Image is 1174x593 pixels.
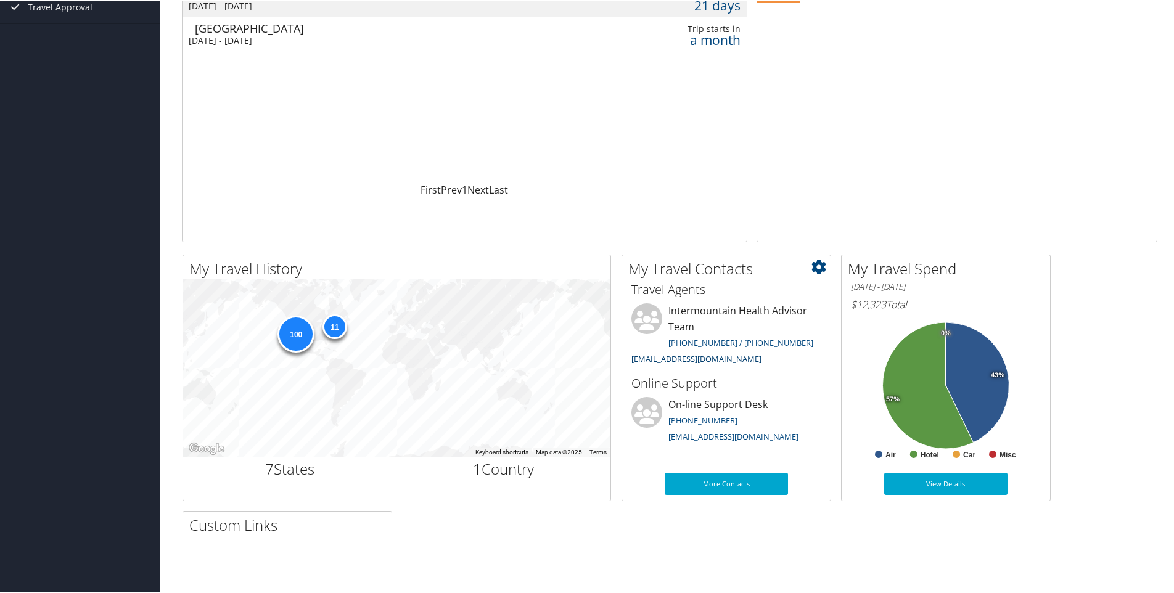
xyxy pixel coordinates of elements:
a: Open this area in Google Maps (opens a new window) [186,440,227,456]
div: 11 [322,313,347,338]
text: Air [885,449,896,458]
a: Last [489,182,508,195]
tspan: 43% [991,370,1004,378]
div: [DATE] - [DATE] [189,34,537,45]
img: Google [186,440,227,456]
a: View Details [884,472,1008,494]
a: More Contacts [665,472,788,494]
tspan: 0% [941,329,951,336]
a: [EMAIL_ADDRESS][DOMAIN_NAME] [668,430,798,441]
tspan: 57% [886,395,900,402]
a: Next [467,182,489,195]
h2: My Travel Contacts [628,257,831,278]
span: $12,323 [851,296,886,310]
li: Intermountain Health Advisor Team [625,302,827,368]
h6: Total [851,296,1041,310]
h2: States [192,457,388,478]
text: Hotel [921,449,939,458]
span: 1 [473,457,482,478]
a: Terms (opens in new tab) [589,448,607,454]
h3: Online Support [631,374,821,391]
h6: [DATE] - [DATE] [851,280,1041,292]
div: 100 [277,314,314,351]
a: [EMAIL_ADDRESS][DOMAIN_NAME] [631,352,761,363]
div: a month [614,33,740,44]
a: Prev [441,182,462,195]
li: On-line Support Desk [625,396,827,446]
div: [GEOGRAPHIC_DATA] [195,22,543,33]
button: Keyboard shortcuts [475,447,528,456]
span: Map data ©2025 [536,448,582,454]
span: 7 [265,457,274,478]
h2: My Travel Spend [848,257,1050,278]
h2: Custom Links [189,513,392,534]
h3: Travel Agents [631,280,821,297]
h2: My Travel History [189,257,610,278]
text: Car [963,449,975,458]
div: Trip starts in [614,22,740,33]
a: [PHONE_NUMBER] / [PHONE_NUMBER] [668,336,813,347]
a: 1 [462,182,467,195]
a: [PHONE_NUMBER] [668,414,737,425]
text: Misc [1000,449,1016,458]
a: First [421,182,441,195]
h2: Country [406,457,602,478]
